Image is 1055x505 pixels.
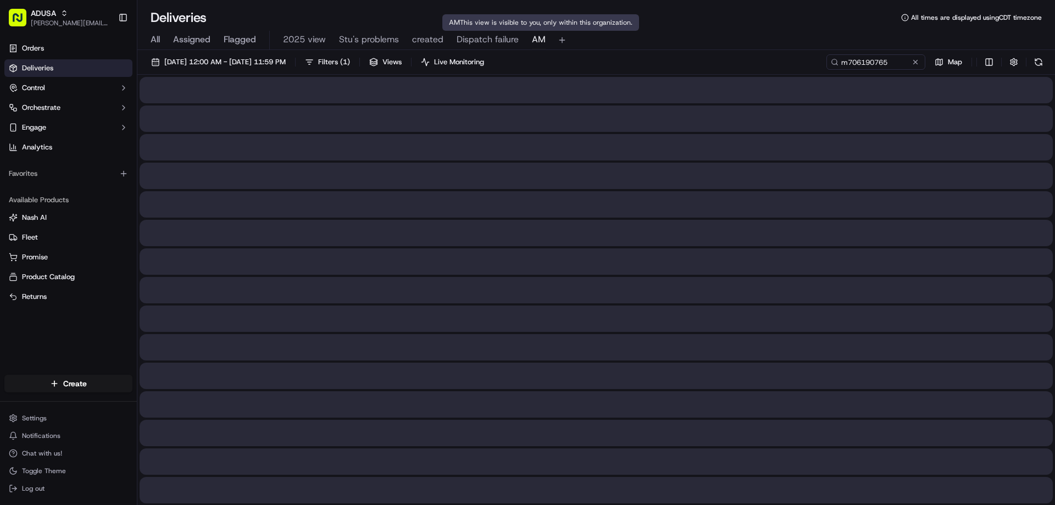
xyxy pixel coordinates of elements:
button: Notifications [4,428,132,443]
span: All [151,33,160,46]
button: [PERSON_NAME][EMAIL_ADDRESS][PERSON_NAME][DOMAIN_NAME] [31,19,109,27]
span: Deliveries [22,63,53,73]
button: Create [4,375,132,392]
a: Promise [9,252,128,262]
button: Views [364,54,407,70]
button: Orchestrate [4,99,132,116]
span: Engage [22,123,46,132]
span: Live Monitoring [434,57,484,67]
button: ADUSA [31,8,56,19]
span: ( 1 ) [340,57,350,67]
span: Log out [22,484,45,493]
a: Fleet [9,232,128,242]
button: Log out [4,481,132,496]
span: Product Catalog [22,272,75,282]
a: Deliveries [4,59,132,77]
button: [DATE] 12:00 AM - [DATE] 11:59 PM [146,54,291,70]
div: Available Products [4,191,132,209]
div: Favorites [4,165,132,182]
span: Control [22,83,45,93]
span: Returns [22,292,47,302]
span: Dispatch failure [457,33,519,46]
span: 2025 view [283,33,326,46]
span: Stu's problems [339,33,399,46]
span: This view is visible to you, only within this organization. [460,18,632,27]
button: Fleet [4,229,132,246]
span: created [412,33,443,46]
button: Product Catalog [4,268,132,286]
span: Orders [22,43,44,53]
span: Assigned [173,33,210,46]
button: Engage [4,119,132,136]
button: Map [930,54,967,70]
button: Refresh [1031,54,1046,70]
span: Settings [22,414,47,423]
button: Toggle Theme [4,463,132,479]
button: ADUSA[PERSON_NAME][EMAIL_ADDRESS][PERSON_NAME][DOMAIN_NAME] [4,4,114,31]
a: Product Catalog [9,272,128,282]
span: [DATE] 12:00 AM - [DATE] 11:59 PM [164,57,286,67]
span: Filters [318,57,350,67]
input: Type to search [826,54,925,70]
span: Views [382,57,402,67]
button: Settings [4,410,132,426]
span: AM [532,33,546,46]
span: Flagged [224,33,256,46]
a: Nash AI [9,213,128,223]
span: Orchestrate [22,103,60,113]
button: Chat with us! [4,446,132,461]
span: Create [63,378,87,389]
button: Nash AI [4,209,132,226]
a: Returns [9,292,128,302]
span: Promise [22,252,48,262]
button: Returns [4,288,132,306]
span: Fleet [22,232,38,242]
span: Map [948,57,962,67]
a: Orders [4,40,132,57]
button: Filters(1) [300,54,355,70]
h1: Deliveries [151,9,207,26]
span: Notifications [22,431,60,440]
div: AM [442,14,639,31]
span: Analytics [22,142,52,152]
span: All times are displayed using CDT timezone [911,13,1042,22]
button: Live Monitoring [416,54,489,70]
span: Toggle Theme [22,467,66,475]
span: Chat with us! [22,449,62,458]
button: Control [4,79,132,97]
button: Promise [4,248,132,266]
a: Analytics [4,138,132,156]
span: Nash AI [22,213,47,223]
